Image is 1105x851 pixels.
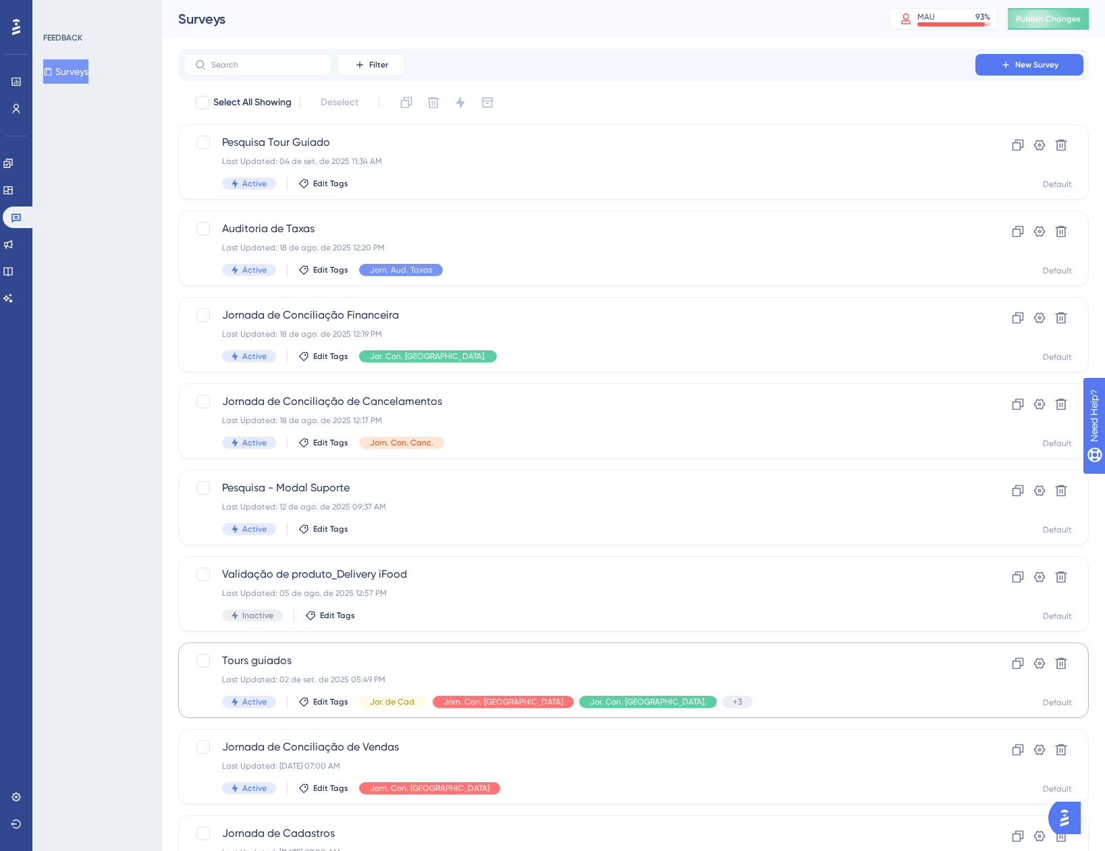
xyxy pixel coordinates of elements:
[305,610,355,621] button: Edit Tags
[298,265,348,275] button: Edit Tags
[222,480,937,496] span: Pesquisa - Modal Suporte
[370,265,432,275] span: Jorn. Aud. Taxas
[1043,697,1072,708] div: Default
[313,178,348,189] span: Edit Tags
[298,696,348,707] button: Edit Tags
[313,265,348,275] span: Edit Tags
[1043,611,1072,622] div: Default
[370,351,486,362] span: Jor. Con. [GEOGRAPHIC_DATA].
[917,11,935,22] div: MAU
[222,329,937,339] div: Last Updated: 18 de ago. de 2025 12:19 PM
[590,696,706,707] span: Jor. Con. [GEOGRAPHIC_DATA].
[222,761,937,771] div: Last Updated: [DATE] 07:00 AM
[1008,8,1089,30] button: Publish Changes
[222,221,937,237] span: Auditoria de Taxas
[1043,265,1072,276] div: Default
[242,265,267,275] span: Active
[211,60,321,70] input: Search
[222,566,937,582] span: Validação de produto_Delivery iFood
[370,437,433,448] span: Jorn. Con. Canc.
[1043,524,1072,535] div: Default
[313,524,348,534] span: Edit Tags
[1043,179,1072,190] div: Default
[242,610,273,621] span: Inactive
[222,674,937,685] div: Last Updated: 02 de set. de 2025 05:49 PM
[222,393,937,410] span: Jornada de Conciliação de Cancelamentos
[222,739,937,755] span: Jornada de Conciliação de Vendas
[43,59,88,84] button: Surveys
[222,156,937,167] div: Last Updated: 04 de set. de 2025 11:34 AM
[222,501,937,512] div: Last Updated: 12 de ago. de 2025 09:37 AM
[370,783,489,794] span: Jorn. Con. [GEOGRAPHIC_DATA]
[298,524,348,534] button: Edit Tags
[298,178,348,189] button: Edit Tags
[370,696,416,707] span: Jor. de Cad.
[313,437,348,448] span: Edit Tags
[178,9,855,28] div: Surveys
[242,351,267,362] span: Active
[338,54,405,76] button: Filter
[242,696,267,707] span: Active
[308,90,371,115] button: Deselect
[1016,13,1081,24] span: Publish Changes
[1043,352,1072,362] div: Default
[32,3,84,20] span: Need Help?
[321,94,358,111] span: Deselect
[222,588,937,599] div: Last Updated: 05 de ago. de 2025 12:57 PM
[975,54,1083,76] button: New Survey
[213,94,292,111] span: Select All Showing
[242,524,267,534] span: Active
[1048,798,1089,838] iframe: UserGuiding AI Assistant Launcher
[313,351,348,362] span: Edit Tags
[43,32,82,43] div: FEEDBACK
[298,351,348,362] button: Edit Tags
[313,696,348,707] span: Edit Tags
[222,307,937,323] span: Jornada de Conciliação Financeira
[222,825,937,842] span: Jornada de Cadastros
[733,696,742,707] span: +3
[242,178,267,189] span: Active
[443,696,563,707] span: Jorn. Con. [GEOGRAPHIC_DATA]
[242,783,267,794] span: Active
[222,242,937,253] div: Last Updated: 18 de ago. de 2025 12:20 PM
[242,437,267,448] span: Active
[1043,784,1072,794] div: Default
[222,134,937,150] span: Pesquisa Tour Guiado
[320,610,355,621] span: Edit Tags
[298,437,348,448] button: Edit Tags
[1015,59,1058,70] span: New Survey
[369,59,388,70] span: Filter
[222,415,937,426] div: Last Updated: 18 de ago. de 2025 12:17 PM
[222,653,937,669] span: Tours guiados
[975,11,990,22] div: 93 %
[1043,438,1072,449] div: Default
[298,783,348,794] button: Edit Tags
[313,783,348,794] span: Edit Tags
